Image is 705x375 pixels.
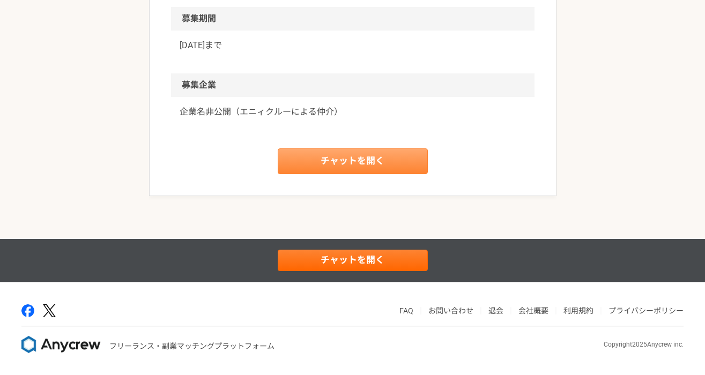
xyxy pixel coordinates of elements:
[278,250,428,271] a: チャットを開く
[180,106,526,118] a: 企業名非公開（エニィクルーによる仲介）
[109,341,274,352] p: フリーランス・副業マッチングプラットフォーム
[21,304,34,317] img: facebook-2adfd474.png
[608,306,684,315] a: プライバシーポリシー
[399,306,413,315] a: FAQ
[171,73,535,97] h2: 募集企業
[488,306,503,315] a: 退会
[428,306,473,315] a: お問い合わせ
[43,304,56,318] img: x-391a3a86.png
[171,7,535,31] h2: 募集期間
[21,336,101,353] img: 8DqYSo04kwAAAAASUVORK5CYII=
[604,340,684,349] p: Copyright 2025 Anycrew inc.
[180,39,526,52] p: [DATE]まで
[518,306,548,315] a: 会社概要
[563,306,593,315] a: 利用規約
[278,148,428,174] a: チャットを開く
